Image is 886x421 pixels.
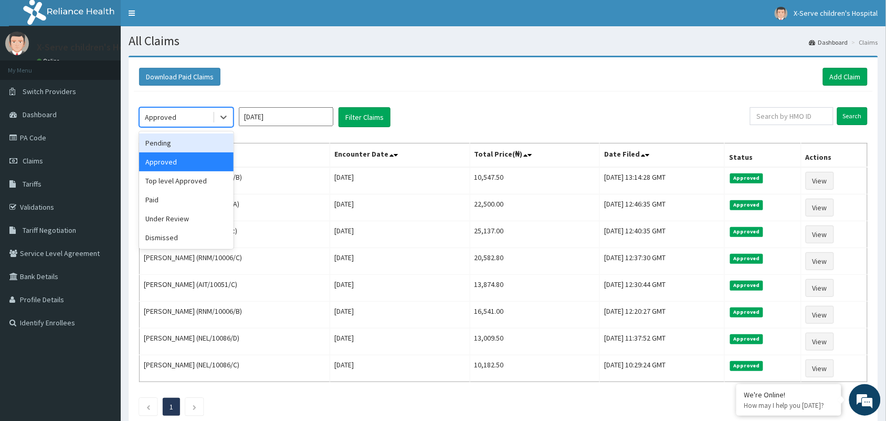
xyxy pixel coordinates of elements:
[330,355,470,382] td: [DATE]
[23,87,76,96] span: Switch Providers
[600,194,725,221] td: [DATE] 12:46:35 GMT
[139,171,234,190] div: Top level Approved
[600,355,725,382] td: [DATE] 10:29:24 GMT
[19,53,43,79] img: d_794563401_company_1708531726252_794563401
[139,134,234,152] div: Pending
[470,143,599,168] th: Total Price(₦)
[744,401,834,410] p: How may I help you today?
[470,221,599,248] td: 25,137.00
[330,302,470,328] td: [DATE]
[470,248,599,275] td: 20,582.80
[140,143,330,168] th: Name
[330,221,470,248] td: [DATE]
[849,38,878,47] li: Claims
[775,7,788,20] img: User Image
[600,143,725,168] th: Date Filed
[37,43,147,52] p: X-Serve children's Hospital
[172,5,197,30] div: Minimize live chat window
[470,302,599,328] td: 16,541.00
[139,228,234,247] div: Dismissed
[140,328,330,355] td: [PERSON_NAME] (NEL/10086/D)
[730,200,763,210] span: Approved
[5,287,200,324] textarea: Type your message and hit 'Enter'
[730,281,763,290] span: Approved
[730,307,763,317] span: Approved
[806,225,834,243] a: View
[744,390,834,399] div: We're Online!
[129,34,878,48] h1: All Claims
[600,221,725,248] td: [DATE] 12:40:35 GMT
[806,199,834,217] a: View
[806,360,834,377] a: View
[140,194,330,221] td: [PERSON_NAME] (TDE/10025/A)
[600,302,725,328] td: [DATE] 12:20:27 GMT
[140,302,330,328] td: [PERSON_NAME] (RNM/10006/B)
[600,248,725,275] td: [DATE] 12:37:30 GMT
[140,248,330,275] td: [PERSON_NAME] (RNM/10006/C)
[330,275,470,302] td: [DATE]
[37,57,62,65] a: Online
[806,306,834,324] a: View
[139,209,234,228] div: Under Review
[730,334,763,344] span: Approved
[330,328,470,355] td: [DATE]
[330,143,470,168] th: Encounter Date
[145,112,176,122] div: Approved
[61,132,145,239] span: We're online!
[139,152,234,171] div: Approved
[330,167,470,194] td: [DATE]
[730,173,763,183] span: Approved
[809,38,848,47] a: Dashboard
[470,275,599,302] td: 13,874.80
[239,107,333,126] input: Select Month and Year
[139,190,234,209] div: Paid
[23,179,41,189] span: Tariffs
[794,8,878,18] span: X-Serve children's Hospital
[140,275,330,302] td: [PERSON_NAME] (AIT/10051/C)
[330,248,470,275] td: [DATE]
[55,59,176,73] div: Chat with us now
[470,355,599,382] td: 10,182.50
[730,227,763,237] span: Approved
[823,68,868,86] a: Add Claim
[146,402,151,412] a: Previous page
[23,225,76,235] span: Tariff Negotiation
[806,252,834,270] a: View
[470,167,599,194] td: 10,547.50
[140,355,330,382] td: [PERSON_NAME] (NEL/10086/C)
[330,194,470,221] td: [DATE]
[730,361,763,371] span: Approved
[140,221,330,248] td: [PERSON_NAME] (nel/10086/c)
[5,32,29,55] img: User Image
[600,328,725,355] td: [DATE] 11:37:52 GMT
[139,68,220,86] button: Download Paid Claims
[470,328,599,355] td: 13,009.50
[600,275,725,302] td: [DATE] 12:30:44 GMT
[140,167,330,194] td: [PERSON_NAME] (RNM/10006/B)
[801,143,867,168] th: Actions
[470,194,599,221] td: 22,500.00
[339,107,391,127] button: Filter Claims
[750,107,834,125] input: Search by HMO ID
[170,402,173,412] a: Page 1 is your current page
[192,402,197,412] a: Next page
[730,254,763,263] span: Approved
[23,156,43,166] span: Claims
[600,167,725,194] td: [DATE] 13:14:28 GMT
[806,172,834,190] a: View
[806,333,834,351] a: View
[837,107,868,125] input: Search
[23,110,57,119] span: Dashboard
[725,143,801,168] th: Status
[806,279,834,297] a: View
